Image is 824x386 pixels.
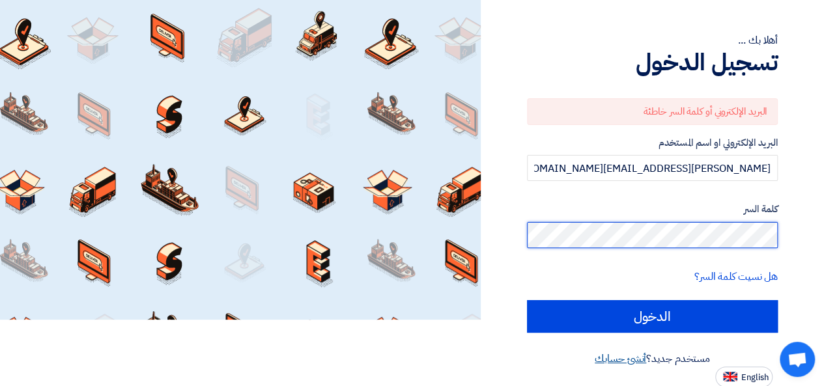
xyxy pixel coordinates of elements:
[694,269,778,284] a: هل نسيت كلمة السر؟
[780,342,815,377] a: Open chat
[527,135,778,150] label: البريد الإلكتروني او اسم المستخدم
[527,48,778,77] h1: تسجيل الدخول
[723,372,737,381] img: en-US.png
[527,300,778,333] input: الدخول
[527,351,778,366] div: مستخدم جديد؟
[527,202,778,217] label: كلمة السر
[527,155,778,181] input: أدخل بريد العمل الإلكتروني او اسم المستخدم الخاص بك ...
[595,351,646,366] a: أنشئ حسابك
[527,98,778,125] div: البريد الإلكتروني أو كلمة السر خاطئة
[527,33,778,48] div: أهلا بك ...
[741,373,769,382] span: English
